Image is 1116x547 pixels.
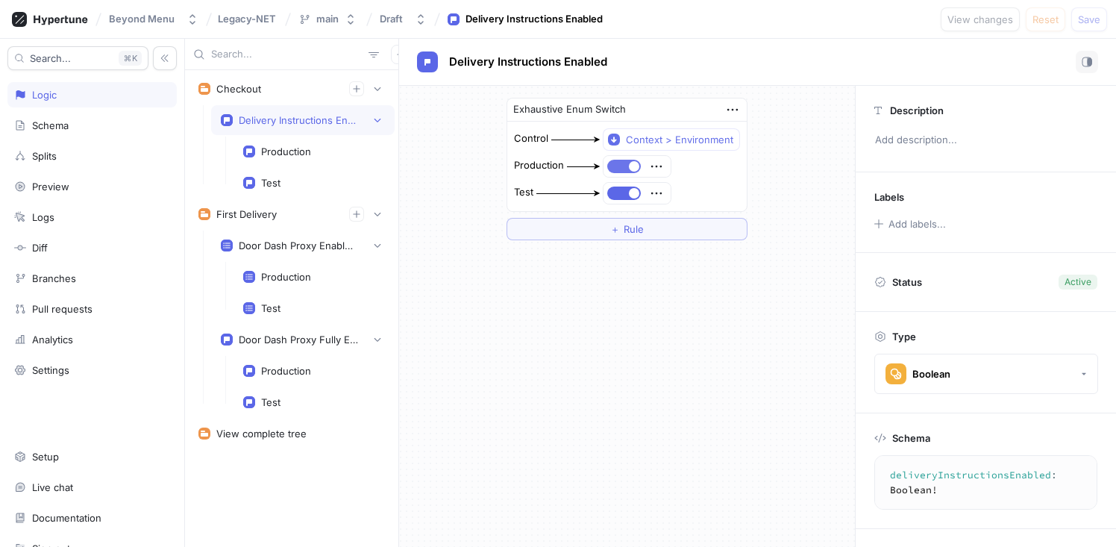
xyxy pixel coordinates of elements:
button: View changes [941,7,1020,31]
button: Beyond Menu [103,7,204,31]
button: Context > Environment [603,128,740,151]
span: Delivery Instructions Enabled [449,56,607,68]
button: Search...K [7,46,148,70]
span: ＋ [610,225,620,234]
div: Logs [32,211,54,223]
p: Description [890,104,944,116]
div: main [316,13,339,25]
div: Test [514,185,533,200]
div: Door Dash Proxy Enabled Entity List [239,240,358,251]
button: ＋Rule [507,218,747,240]
div: Door Dash Proxy Fully Enabled [239,334,358,346]
div: Branches [32,272,76,284]
div: Logic [32,89,57,101]
p: Labels [874,191,904,203]
div: Splits [32,150,57,162]
a: Documentation [7,505,177,531]
div: Test [261,396,280,408]
div: Control [514,131,548,146]
div: Exhaustive Enum Switch [513,102,626,117]
div: View complete tree [216,428,307,440]
p: Schema [892,432,930,444]
div: Production [261,271,311,283]
div: Preview [32,181,69,193]
span: Search... [30,54,71,63]
p: Type [892,331,916,343]
div: Production [261,146,311,157]
div: Test [261,177,280,189]
span: Legacy-NET [218,13,276,24]
div: Diff [32,242,48,254]
div: Schema [32,119,69,131]
div: Analytics [32,334,73,346]
div: Documentation [32,512,101,524]
button: main [292,7,363,31]
div: Production [514,158,564,173]
div: Add labels... [888,219,946,229]
div: Boolean [912,368,950,381]
p: Add description... [868,128,1103,153]
textarea: deliveryInstructionsEnabled: Boolean! [881,462,1116,503]
button: Boolean [874,354,1098,394]
div: Delivery Instructions Enabled [465,12,603,27]
div: Test [261,302,280,314]
div: Checkout [216,83,261,95]
div: Pull requests [32,303,93,315]
p: Status [892,272,922,293]
button: Save [1071,7,1107,31]
div: Active [1065,275,1091,289]
button: Draft [374,7,433,31]
div: Live chat [32,481,73,493]
div: Beyond Menu [109,13,175,25]
span: Rule [624,225,644,234]
div: First Delivery [216,208,277,220]
button: Add labels... [869,214,950,234]
div: Setup [32,451,59,463]
div: Production [261,365,311,377]
span: Save [1078,15,1100,24]
div: Delivery Instructions Enabled [239,114,358,126]
div: Settings [32,364,69,376]
span: Reset [1032,15,1059,24]
div: Context > Environment [626,134,733,146]
div: K [119,51,142,66]
input: Search... [211,47,363,62]
button: Reset [1026,7,1065,31]
div: Draft [380,13,403,25]
span: View changes [947,15,1013,24]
